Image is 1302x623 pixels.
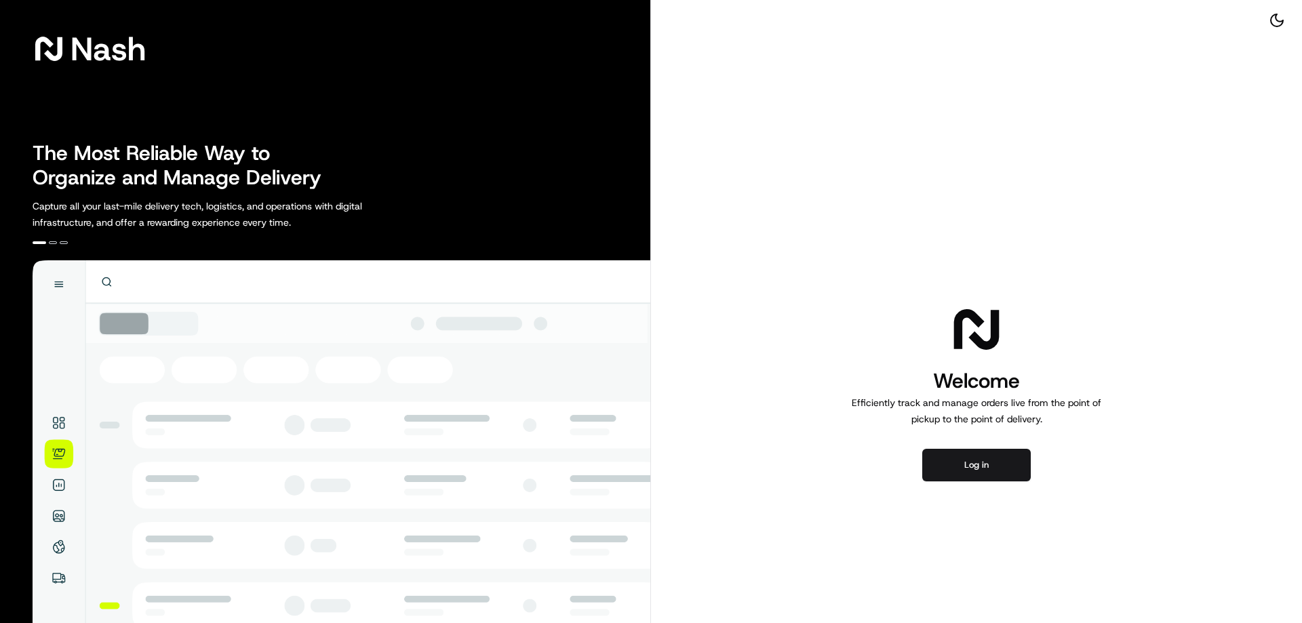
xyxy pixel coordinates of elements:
button: Log in [922,449,1031,481]
span: Nash [71,35,146,62]
p: Efficiently track and manage orders live from the point of pickup to the point of delivery. [846,395,1107,427]
h2: The Most Reliable Way to Organize and Manage Delivery [33,141,336,190]
h1: Welcome [846,367,1107,395]
p: Capture all your last-mile delivery tech, logistics, and operations with digital infrastructure, ... [33,198,423,230]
